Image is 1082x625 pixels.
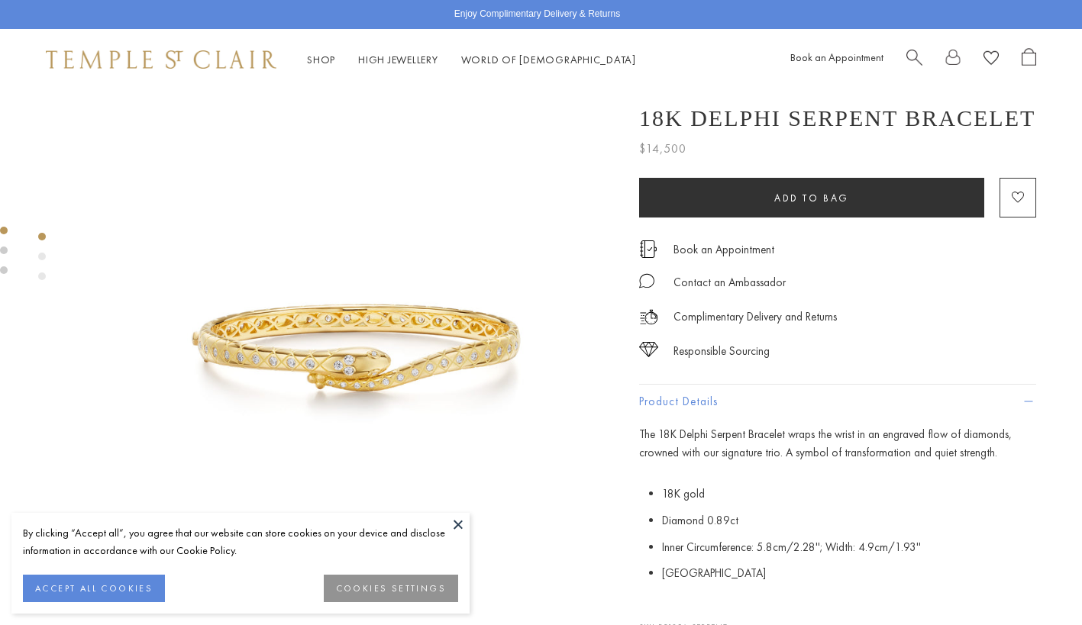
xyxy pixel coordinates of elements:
[662,534,1036,561] li: Inner Circumference: 5.8cm/2.28''; Width: 4.9cm/1.93''
[673,342,770,361] div: Responsible Sourcing
[662,507,1036,534] li: Diamond 0.89ct
[99,90,616,607] img: 18K Delphi Serpent Bracelet
[358,53,438,66] a: High JewelleryHigh Jewellery
[324,575,458,602] button: COOKIES SETTINGS
[906,48,922,72] a: Search
[639,139,686,159] span: $14,500
[38,229,46,292] div: Product gallery navigation
[774,192,849,205] span: Add to bag
[639,178,984,217] button: Add to bag
[790,50,883,64] a: Book an Appointment
[673,241,774,258] a: Book an Appointment
[1022,48,1036,72] a: Open Shopping Bag
[461,53,636,66] a: World of [DEMOGRAPHIC_DATA]World of [DEMOGRAPHIC_DATA]
[639,105,1035,131] h1: 18K Delphi Serpent Bracelet
[662,481,1036,507] li: 18K gold
[23,575,165,602] button: ACCEPT ALL COOKIES
[673,308,837,327] p: Complimentary Delivery and Returns
[639,342,658,357] img: icon_sourcing.svg
[307,53,335,66] a: ShopShop
[639,273,654,288] img: MessageIcon-01_2.svg
[639,427,1012,461] span: The 18K Delphi Serpent Bracelet wraps the wrist in an engraved flow of diamonds, crowned with our...
[662,560,1036,587] li: [GEOGRAPHIC_DATA]
[46,50,276,69] img: Temple St. Clair
[639,308,658,327] img: icon_delivery.svg
[307,50,636,69] nav: Main navigation
[639,385,1036,419] button: Product Details
[639,240,657,258] img: icon_appointment.svg
[673,273,786,292] div: Contact an Ambassador
[1006,553,1067,610] iframe: Gorgias live chat messenger
[454,7,620,22] p: Enjoy Complimentary Delivery & Returns
[23,524,458,559] div: By clicking “Accept all”, you agree that our website can store cookies on your device and disclos...
[983,48,999,72] a: View Wishlist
